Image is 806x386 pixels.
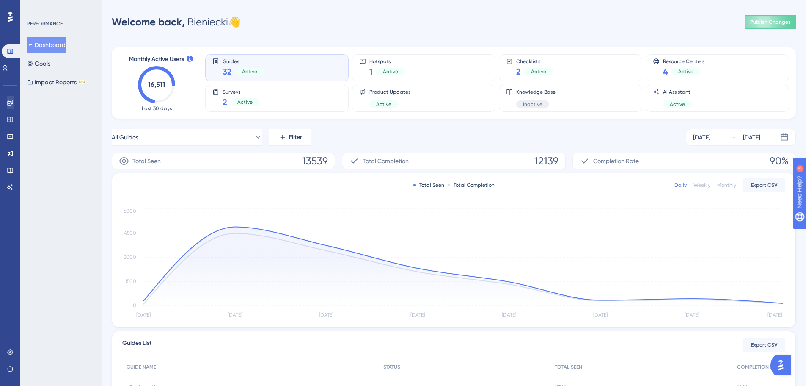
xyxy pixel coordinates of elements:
span: Active [242,68,257,75]
tspan: [DATE] [502,312,516,318]
tspan: [DATE] [767,312,782,318]
button: Publish Changes [745,15,796,29]
span: Export CSV [751,342,778,348]
span: Guides [223,58,264,64]
div: 3 [59,4,61,11]
span: Last 30 days [142,105,172,112]
text: 16,511 [148,81,165,89]
div: Weekly [693,182,710,189]
div: [DATE] [743,132,760,142]
span: Active [678,68,693,75]
span: 1 [369,66,373,78]
span: Filter [289,132,302,142]
div: Total Seen [413,182,444,189]
button: Dashboard [27,37,66,53]
span: AI Assistant [663,89,692,95]
span: Total Completion [363,156,409,166]
tspan: [DATE] [410,312,425,318]
span: Inactive [523,101,542,108]
span: Active [531,68,546,75]
span: GUIDE NAME [127,364,156,370]
button: Goals [27,56,50,71]
span: Knowledge Base [516,89,556,95]
span: TOTAL SEEN [555,364,582,370]
tspan: [DATE] [136,312,151,318]
div: Bieniecki 👋 [112,15,241,29]
span: 90% [770,154,789,168]
span: Need Help? [20,2,53,12]
tspan: [DATE] [228,312,242,318]
div: Daily [674,182,687,189]
tspan: 4500 [124,230,136,236]
div: PERFORMANCE [27,20,63,27]
button: Impact ReportsBETA [27,75,86,90]
tspan: 1500 [125,278,136,284]
span: Product Updates [369,89,410,95]
tspan: [DATE] [593,312,608,318]
span: 2 [223,96,227,108]
span: Completion Rate [593,156,639,166]
tspan: [DATE] [685,312,699,318]
div: [DATE] [693,132,710,142]
span: Guides List [122,338,151,352]
span: Export CSV [751,182,778,189]
button: Filter [269,129,311,146]
span: COMPLETION RATE [737,364,781,370]
span: Hotspots [369,58,405,64]
span: Active [670,101,685,108]
tspan: 6000 [124,208,136,214]
div: BETA [78,80,86,84]
div: Total Completion [448,182,495,189]
button: Export CSV [743,178,785,192]
tspan: [DATE] [319,312,333,318]
span: Resource Centers [663,58,704,64]
button: Export CSV [743,338,785,352]
span: Checklists [516,58,553,64]
span: Monthly Active Users [129,54,184,64]
tspan: 0 [133,303,136,308]
tspan: 3000 [124,254,136,260]
span: All Guides [112,132,138,142]
span: Welcome back, [112,16,185,28]
span: Total Seen [132,156,161,166]
div: Monthly [717,182,736,189]
span: 2 [516,66,521,78]
span: 4 [663,66,668,78]
span: 13539 [302,154,328,168]
span: Active [383,68,398,75]
span: Publish Changes [750,19,791,25]
span: Surveys [223,89,259,94]
span: Active [376,101,391,108]
span: STATUS [383,364,400,370]
span: 32 [223,66,232,78]
span: 12139 [534,154,558,168]
iframe: UserGuiding AI Assistant Launcher [770,353,796,378]
button: All Guides [112,129,262,146]
span: Active [237,99,253,106]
